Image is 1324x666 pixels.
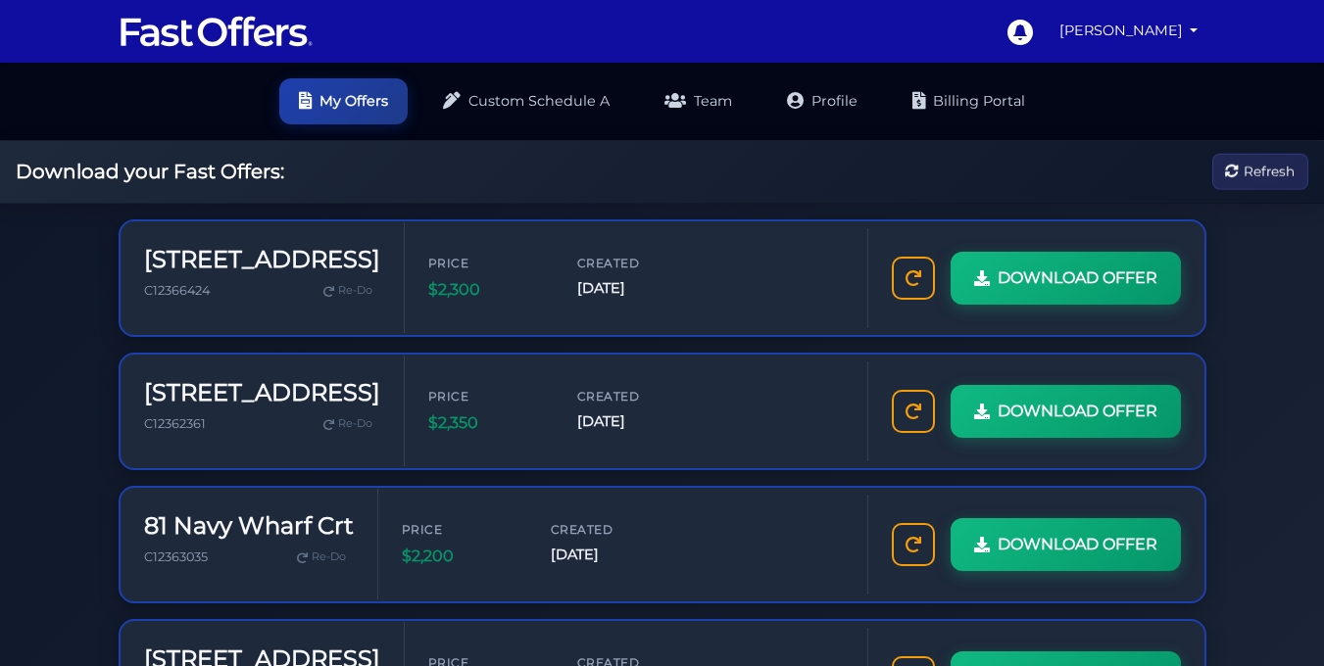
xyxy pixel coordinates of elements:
span: $2,300 [428,277,546,303]
span: Price [428,387,546,405]
span: [DATE] [551,544,668,566]
span: $2,350 [428,410,546,436]
a: [PERSON_NAME] [1052,12,1206,50]
a: Re-Do [316,278,380,304]
span: DOWNLOAD OFFER [998,265,1157,291]
a: Team [645,78,752,124]
h3: 81 Navy Wharf Crt [144,512,354,541]
span: [DATE] [577,277,695,300]
span: C12362361 [144,416,206,431]
span: Price [402,520,519,539]
a: Billing Portal [893,78,1045,124]
span: $2,200 [402,544,519,569]
button: Refresh [1212,154,1308,190]
span: Refresh [1244,161,1295,182]
h2: Download your Fast Offers: [16,160,284,183]
a: DOWNLOAD OFFER [951,385,1181,438]
span: C12366424 [144,283,210,298]
a: My Offers [279,78,408,124]
a: Profile [767,78,877,124]
span: [DATE] [577,410,695,433]
a: DOWNLOAD OFFER [951,252,1181,305]
span: Created [577,254,695,272]
a: Custom Schedule A [423,78,629,124]
span: C12363035 [144,549,208,564]
a: DOWNLOAD OFFER [951,518,1181,571]
a: Re-Do [289,545,354,570]
span: Price [428,254,546,272]
span: DOWNLOAD OFFER [998,532,1157,557]
a: Re-Do [316,411,380,437]
h3: [STREET_ADDRESS] [144,246,380,274]
h3: [STREET_ADDRESS] [144,379,380,407]
span: Re-Do [338,415,372,433]
span: Re-Do [312,548,346,566]
span: Re-Do [338,282,372,300]
span: Created [577,387,695,405]
span: DOWNLOAD OFFER [998,399,1157,424]
span: Created [551,520,668,539]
